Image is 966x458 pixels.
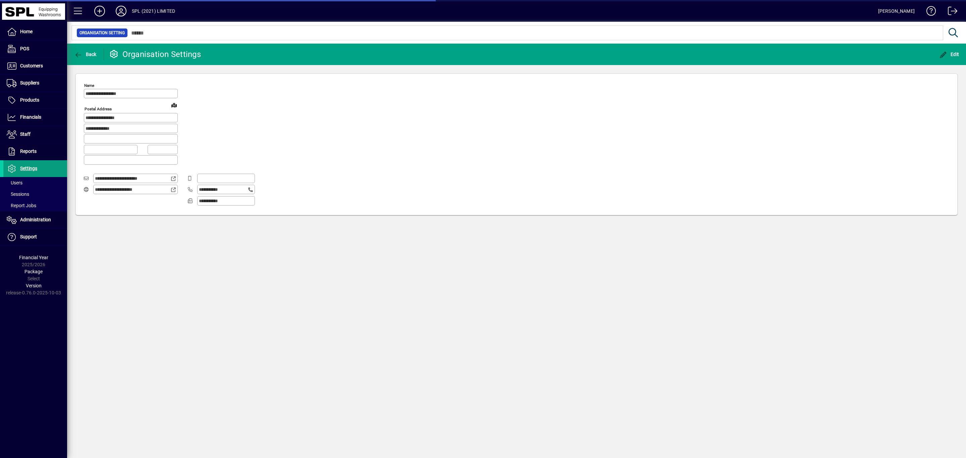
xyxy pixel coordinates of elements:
[3,188,67,200] a: Sessions
[943,1,958,23] a: Logout
[878,6,915,16] div: [PERSON_NAME]
[132,6,175,16] div: SPL (2021) LIMITED
[20,131,31,137] span: Staff
[3,200,67,211] a: Report Jobs
[3,212,67,228] a: Administration
[3,109,67,126] a: Financials
[84,83,94,88] mat-label: Name
[169,100,179,110] a: View on map
[20,80,39,85] span: Suppliers
[3,41,67,57] a: POS
[20,46,29,51] span: POS
[3,23,67,40] a: Home
[20,234,37,239] span: Support
[3,229,67,245] a: Support
[20,217,51,222] span: Administration
[3,58,67,74] a: Customers
[79,30,125,36] span: Organisation Setting
[3,143,67,160] a: Reports
[89,5,110,17] button: Add
[939,52,959,57] span: Edit
[67,48,104,60] app-page-header-button: Back
[7,180,22,185] span: Users
[937,48,961,60] button: Edit
[26,283,42,288] span: Version
[7,191,29,197] span: Sessions
[20,63,43,68] span: Customers
[921,1,936,23] a: Knowledge Base
[7,203,36,208] span: Report Jobs
[74,52,97,57] span: Back
[3,177,67,188] a: Users
[109,49,201,60] div: Organisation Settings
[19,255,48,260] span: Financial Year
[20,166,37,171] span: Settings
[3,92,67,109] a: Products
[24,269,43,274] span: Package
[20,29,33,34] span: Home
[110,5,132,17] button: Profile
[20,97,39,103] span: Products
[3,75,67,92] a: Suppliers
[72,48,98,60] button: Back
[20,149,37,154] span: Reports
[20,114,41,120] span: Financials
[3,126,67,143] a: Staff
